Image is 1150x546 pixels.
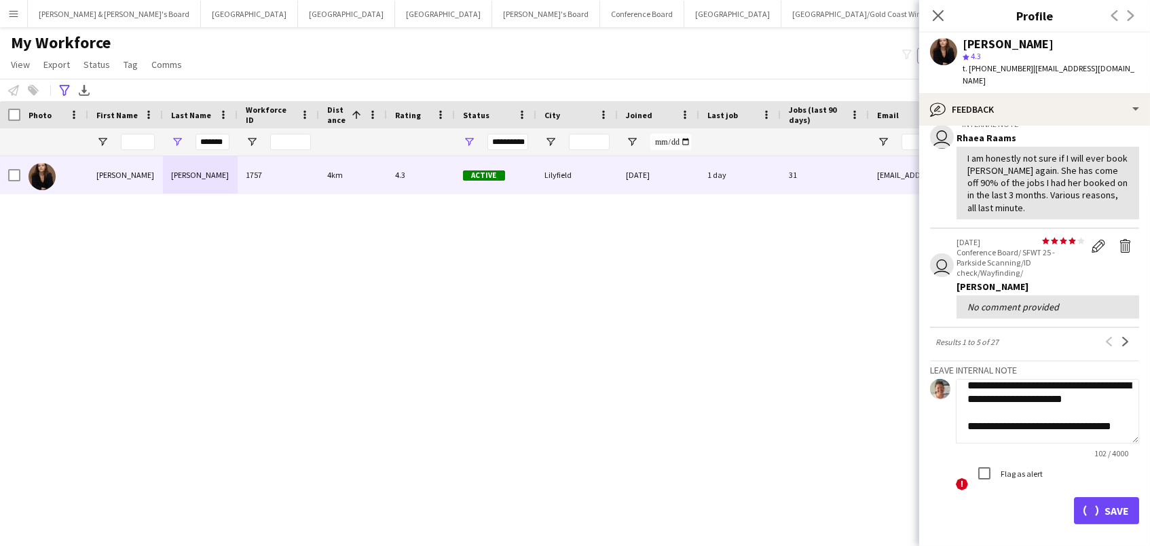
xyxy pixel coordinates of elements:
a: View [5,56,35,73]
input: Workforce ID Filter Input [270,134,311,150]
span: Email [877,110,899,120]
h3: Profile [919,7,1150,24]
span: t. [PHONE_NUMBER] [963,63,1033,73]
span: Workforce ID [246,105,295,125]
div: No comment provided [967,301,1128,313]
span: First Name [96,110,138,120]
span: Status [463,110,489,120]
input: City Filter Input [569,134,610,150]
button: Open Filter Menu [171,136,183,148]
span: | [EMAIL_ADDRESS][DOMAIN_NAME] [963,63,1134,86]
span: My Workforce [11,33,111,53]
span: Joined [626,110,652,120]
span: Comms [151,58,182,71]
span: Jobs (last 90 days) [789,105,845,125]
span: Photo [29,110,52,120]
a: Status [78,56,115,73]
div: [PERSON_NAME] [88,156,163,194]
input: Email Filter Input [902,134,1132,150]
span: Results 1 to 5 of 27 [930,337,1004,347]
span: Tag [124,58,138,71]
div: Lilyfield [536,156,618,194]
h3: Leave internal note [930,364,1139,376]
div: I am honestly not sure if I will ever book [PERSON_NAME] again. She has come off 90% of the jobs ... [967,152,1128,214]
button: Open Filter Menu [626,136,638,148]
div: Feedback [919,93,1150,126]
button: Conference Board [600,1,684,27]
div: [DATE] [618,156,699,194]
a: Tag [118,56,143,73]
span: 4.3 [971,51,981,61]
a: Comms [146,56,187,73]
div: [PERSON_NAME] [957,280,1139,293]
div: 31 [781,156,869,194]
button: [PERSON_NAME] & [PERSON_NAME]'s Board [28,1,201,27]
button: [GEOGRAPHIC_DATA]/Gold Coast Winter [781,1,942,27]
button: [GEOGRAPHIC_DATA] [395,1,492,27]
span: City [544,110,560,120]
p: [DATE] [957,237,1085,247]
button: [PERSON_NAME]'s Board [492,1,600,27]
button: [GEOGRAPHIC_DATA] [201,1,298,27]
button: [GEOGRAPHIC_DATA] [684,1,781,27]
span: 4km [327,170,343,180]
button: Everyone2,160 [917,48,985,64]
span: Last Name [171,110,211,120]
span: Export [43,58,70,71]
div: [EMAIL_ADDRESS][DOMAIN_NAME] [869,156,1140,194]
span: Distance [327,105,346,125]
div: [PERSON_NAME] [963,38,1054,50]
img: Kim Clifton [29,163,56,190]
div: [PERSON_NAME] [163,156,238,194]
span: Rating [395,110,421,120]
span: Active [463,170,505,181]
button: Open Filter Menu [96,136,109,148]
span: Last job [707,110,738,120]
button: Open Filter Menu [544,136,557,148]
span: ! [956,478,968,490]
button: Open Filter Menu [463,136,475,148]
button: Open Filter Menu [246,136,258,148]
span: Status [84,58,110,71]
button: Save [1074,497,1139,524]
div: Rhaea Raams [957,132,1139,144]
button: Open Filter Menu [877,136,889,148]
input: Last Name Filter Input [196,134,229,150]
span: View [11,58,30,71]
div: 4.3 [387,156,455,194]
button: [GEOGRAPHIC_DATA] [298,1,395,27]
p: Conference Board/ SFWT 25 - Parkside Scanning/ID check/Wayfinding/ [957,247,1085,278]
span: 102 / 4000 [1083,448,1139,458]
input: First Name Filter Input [121,134,155,150]
a: Export [38,56,75,73]
div: 1757 [238,156,319,194]
app-action-btn: Advanced filters [56,82,73,98]
label: Flag as alert [998,469,1043,479]
app-action-btn: Export XLSX [76,82,92,98]
input: Joined Filter Input [650,134,691,150]
div: 1 day [699,156,781,194]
